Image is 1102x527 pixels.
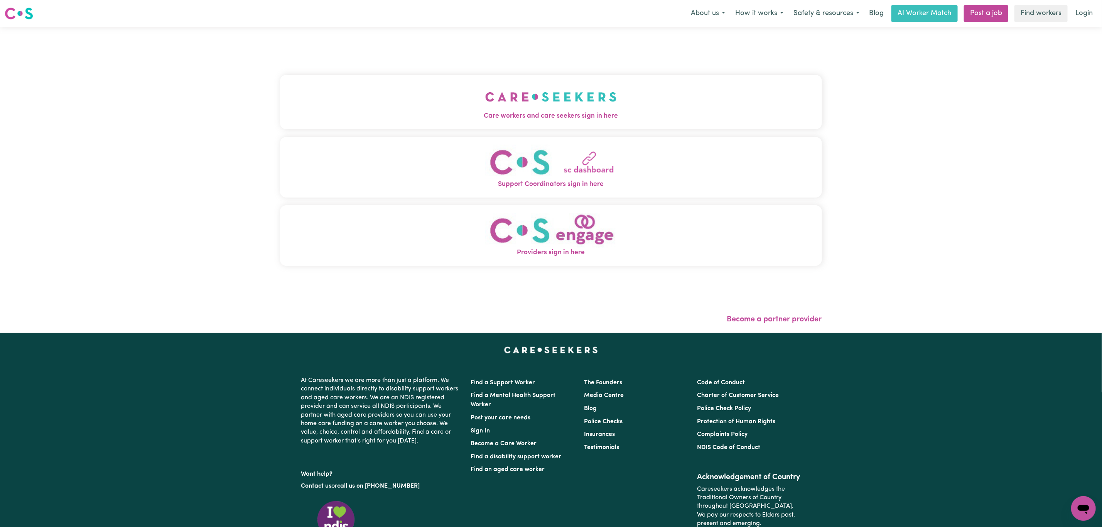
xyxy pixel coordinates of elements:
[471,380,535,386] a: Find a Support Worker
[301,467,462,478] p: Want help?
[697,444,760,451] a: NDIS Code of Conduct
[584,405,597,412] a: Blog
[5,7,33,20] img: Careseekers logo
[584,380,622,386] a: The Founders
[584,431,615,437] a: Insurances
[697,392,779,399] a: Charter of Customer Service
[697,405,751,412] a: Police Check Policy
[697,431,748,437] a: Complaints Policy
[686,5,730,22] button: About us
[584,419,623,425] a: Police Checks
[471,392,556,408] a: Find a Mental Health Support Worker
[471,415,531,421] a: Post your care needs
[280,205,822,266] button: Providers sign in here
[1071,496,1096,521] iframe: Button to launch messaging window, conversation in progress
[891,5,958,22] a: AI Worker Match
[5,5,33,22] a: Careseekers logo
[584,444,619,451] a: Testimonials
[471,466,545,473] a: Find an aged care worker
[301,483,332,489] a: Contact us
[280,248,822,258] span: Providers sign in here
[697,473,801,482] h2: Acknowledgement of Country
[1014,5,1068,22] a: Find workers
[280,137,822,198] button: Support Coordinators sign in here
[1071,5,1097,22] a: Login
[730,5,788,22] button: How it works
[964,5,1008,22] a: Post a job
[727,316,822,323] a: Become a partner provider
[280,111,822,121] span: Care workers and care seekers sign in here
[584,392,624,399] a: Media Centre
[338,483,420,489] a: call us on [PHONE_NUMBER]
[697,419,775,425] a: Protection of Human Rights
[301,373,462,448] p: At Careseekers we are more than just a platform. We connect individuals directly to disability su...
[864,5,888,22] a: Blog
[788,5,864,22] button: Safety & resources
[280,75,822,129] button: Care workers and care seekers sign in here
[471,441,537,447] a: Become a Care Worker
[471,428,490,434] a: Sign In
[697,380,745,386] a: Code of Conduct
[471,454,562,460] a: Find a disability support worker
[504,347,598,353] a: Careseekers home page
[301,479,462,493] p: or
[280,179,822,189] span: Support Coordinators sign in here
